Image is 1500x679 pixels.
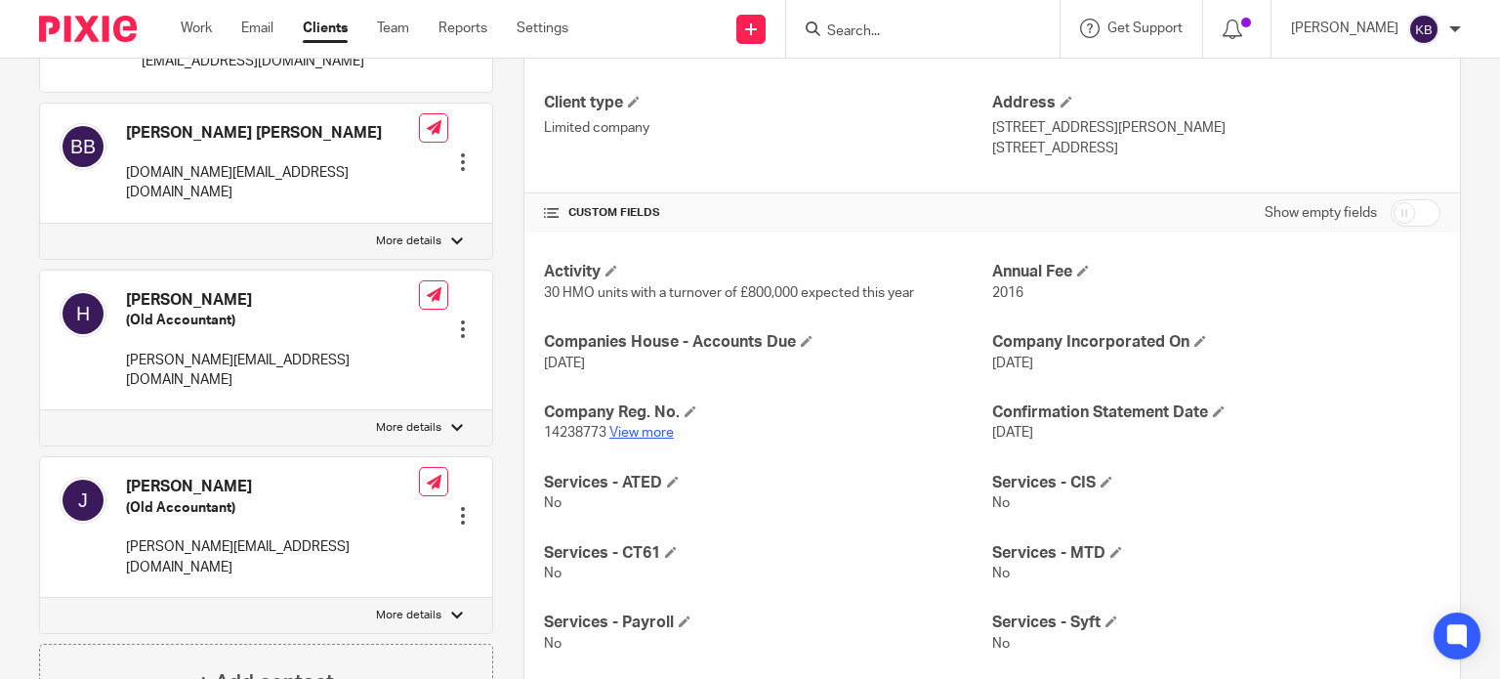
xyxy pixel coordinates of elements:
[126,123,419,144] h4: [PERSON_NAME] [PERSON_NAME]
[544,637,562,651] span: No
[992,262,1440,282] h4: Annual Fee
[376,420,441,436] p: More details
[1107,21,1183,35] span: Get Support
[142,52,415,71] p: [EMAIL_ADDRESS][DOMAIN_NAME]
[992,286,1023,300] span: 2016
[126,351,419,391] p: [PERSON_NAME][EMAIL_ADDRESS][DOMAIN_NAME]
[544,426,606,440] span: 14238773
[126,290,419,311] h4: [PERSON_NAME]
[992,118,1440,138] p: [STREET_ADDRESS][PERSON_NAME]
[241,19,273,38] a: Email
[1265,203,1377,223] label: Show empty fields
[60,123,106,170] img: svg%3E
[992,543,1440,564] h4: Services - MTD
[438,19,487,38] a: Reports
[544,118,992,138] p: Limited company
[992,403,1440,423] h4: Confirmation Statement Date
[60,477,106,524] img: svg%3E
[39,16,137,42] img: Pixie
[825,23,1001,41] input: Search
[376,233,441,249] p: More details
[376,608,441,623] p: More details
[544,262,992,282] h4: Activity
[544,403,992,423] h4: Company Reg. No.
[377,19,409,38] a: Team
[992,332,1440,353] h4: Company Incorporated On
[60,290,106,337] img: svg%3E
[126,311,419,330] h5: (Old Accountant)
[544,286,914,300] span: 30 HMO units with a turnover of £800,000 expected this year
[544,613,992,633] h4: Services - Payroll
[126,498,419,518] h5: (Old Accountant)
[181,19,212,38] a: Work
[1408,14,1439,45] img: svg%3E
[609,426,674,440] a: View more
[126,163,419,203] p: [DOMAIN_NAME][EMAIL_ADDRESS][DOMAIN_NAME]
[992,93,1440,113] h4: Address
[544,93,992,113] h4: Client type
[544,357,585,370] span: [DATE]
[303,19,348,38] a: Clients
[544,473,992,493] h4: Services - ATED
[992,496,1010,510] span: No
[1291,19,1398,38] p: [PERSON_NAME]
[544,332,992,353] h4: Companies House - Accounts Due
[126,477,419,497] h4: [PERSON_NAME]
[544,567,562,580] span: No
[544,543,992,564] h4: Services - CT61
[517,19,568,38] a: Settings
[992,426,1033,440] span: [DATE]
[992,357,1033,370] span: [DATE]
[992,613,1440,633] h4: Services - Syft
[992,473,1440,493] h4: Services - CIS
[544,496,562,510] span: No
[992,567,1010,580] span: No
[126,537,419,577] p: [PERSON_NAME][EMAIL_ADDRESS][DOMAIN_NAME]
[544,205,992,221] h4: CUSTOM FIELDS
[992,139,1440,158] p: [STREET_ADDRESS]
[992,637,1010,651] span: No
